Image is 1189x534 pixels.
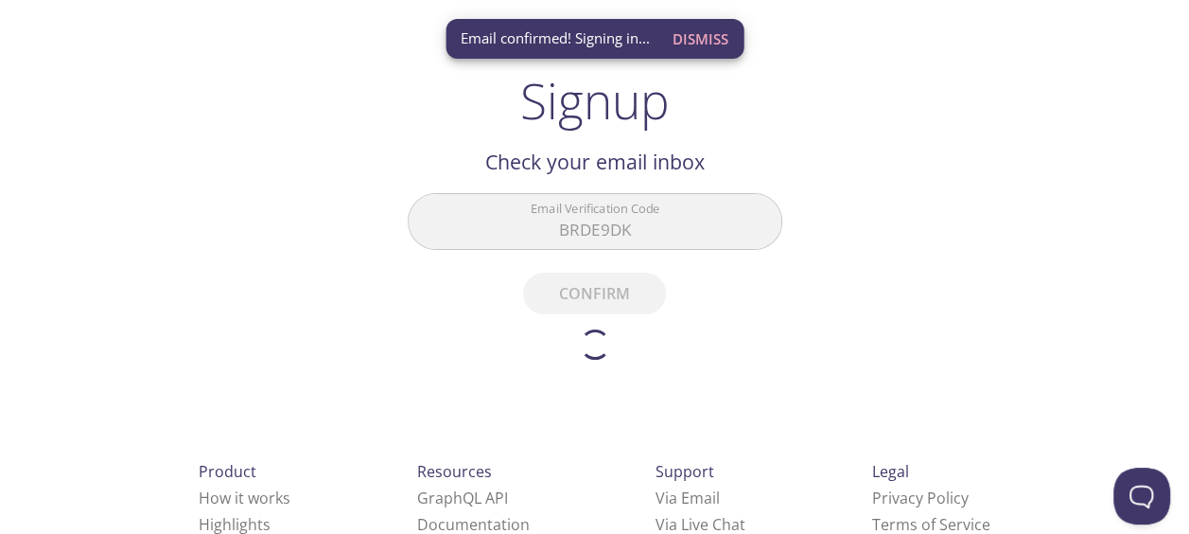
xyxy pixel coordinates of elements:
[199,488,290,508] a: How it works
[872,461,909,482] span: Legal
[665,21,736,57] button: Dismiss
[417,488,508,508] a: GraphQL API
[673,27,728,51] span: Dismiss
[656,488,720,508] a: Via Email
[1113,468,1170,525] iframe: Help Scout Beacon - Open
[461,28,650,48] span: Email confirmed! Signing in...
[872,488,969,508] a: Privacy Policy
[417,461,492,482] span: Resources
[656,461,714,482] span: Support
[520,72,670,129] h1: Signup
[199,461,256,482] span: Product
[408,146,782,178] h2: Check your email inbox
